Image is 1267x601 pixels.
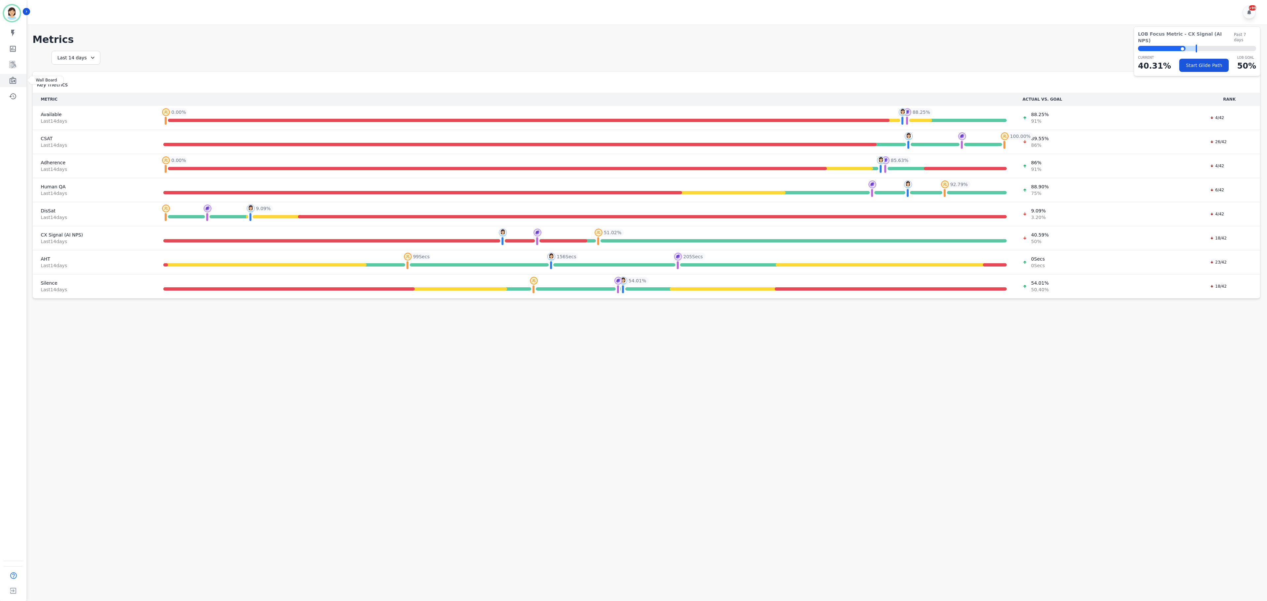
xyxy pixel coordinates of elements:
span: 51.02 % [604,229,621,236]
img: profile-pic [614,277,622,285]
img: profile-pic [958,132,966,140]
img: profile-pic [247,205,255,212]
div: 23/42 [1207,259,1230,266]
button: Start Glide Path [1179,59,1229,72]
span: 156 Secs [557,253,576,260]
span: 92.79 % [950,181,968,188]
span: 91 % [1031,118,1049,124]
img: profile-pic [619,277,627,285]
p: 50 % [1237,60,1256,72]
div: 18/42 [1207,235,1230,241]
div: 4/42 [1207,114,1227,121]
span: Silence [41,280,147,286]
div: 18/42 [1207,283,1230,290]
img: profile-pic [404,253,412,261]
span: DisSat [41,207,147,214]
img: profile-pic [162,108,170,116]
span: 0 Secs [1031,262,1045,269]
span: LOB Focus Metric - CX Signal (AI NPS) [1138,31,1234,44]
img: profile-pic [941,180,949,188]
span: 50.40 % [1031,286,1049,293]
span: Last 14 day s [41,238,147,245]
img: profile-pic [1001,132,1009,140]
img: profile-pic [162,156,170,164]
div: Last 14 days [51,51,100,65]
span: 50 % [1031,238,1049,245]
span: Adherence [41,159,147,166]
img: profile-pic [204,205,211,212]
span: 3.20 % [1031,214,1046,221]
span: CX Signal (AI NPS) [41,232,147,238]
h1: Metrics [32,34,1260,46]
span: Available [41,111,147,118]
span: Last 14 day s [41,190,147,197]
span: 54.01 % [629,277,646,284]
div: 4/42 [1207,211,1227,217]
img: profile-pic [868,180,876,188]
div: ⬤ [1138,46,1186,51]
span: AHT [41,256,147,262]
span: 54.01 % [1031,280,1049,286]
img: Bordered avatar [4,5,20,21]
img: profile-pic [534,229,541,237]
span: 88.90 % [1031,183,1049,190]
p: 40.31 % [1138,60,1171,72]
img: profile-pic [547,253,555,261]
span: Last 14 day s [41,118,147,124]
span: Key metrics [37,81,68,89]
img: profile-pic [882,156,890,164]
span: Last 14 day s [41,166,147,173]
span: Past 7 days [1234,32,1256,43]
span: 205 Secs [683,253,703,260]
span: Last 14 day s [41,142,147,148]
img: profile-pic [595,229,602,237]
span: 85.63 % [891,157,908,164]
span: 88.25 % [1031,111,1049,118]
th: ACTUAL VS. GOAL [1015,93,1199,106]
img: profile-pic [877,156,885,164]
div: 6/42 [1207,187,1227,193]
p: LOB Goal [1237,55,1256,60]
span: 40.59 % [1031,232,1049,238]
span: 0.00 % [171,109,186,115]
span: CSAT [41,135,147,142]
img: profile-pic [904,180,912,188]
span: Last 14 day s [41,214,147,221]
span: 100.00 % [1010,133,1030,140]
img: profile-pic [530,277,538,285]
p: CURRENT [1138,55,1171,60]
span: 88.25 % [913,109,930,115]
img: profile-pic [903,108,911,116]
span: 86 % [1031,142,1049,148]
img: profile-pic [674,253,682,261]
img: profile-pic [499,229,507,237]
span: 89.55 % [1031,135,1049,142]
span: Last 14 day s [41,262,147,269]
div: 26/42 [1207,139,1230,145]
span: 91 % [1031,166,1041,173]
th: RANK [1199,93,1260,106]
span: Last 14 day s [41,286,147,293]
th: METRIC [33,93,155,106]
span: Human QA [41,183,147,190]
span: 86 % [1031,159,1041,166]
span: 0.00 % [171,157,186,164]
div: 4/42 [1207,163,1227,169]
img: profile-pic [899,108,907,116]
span: 99 Secs [413,253,430,260]
span: 0 Secs [1031,256,1045,262]
img: profile-pic [162,205,170,212]
div: +99 [1249,5,1256,11]
span: 9.09 % [256,205,271,212]
img: profile-pic [905,132,913,140]
span: 9.09 % [1031,207,1046,214]
span: 75 % [1031,190,1049,197]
